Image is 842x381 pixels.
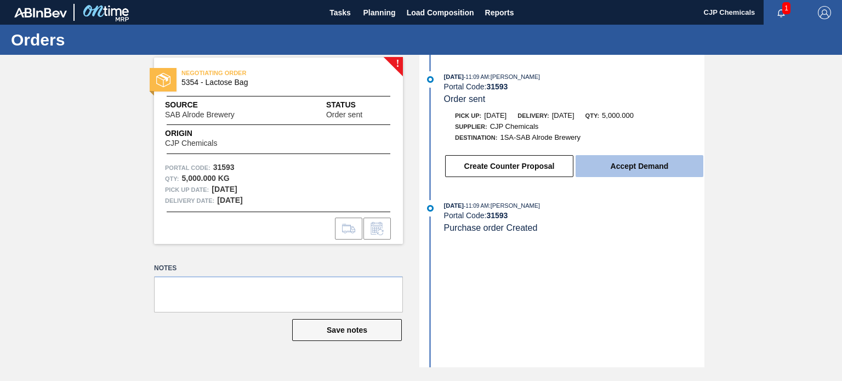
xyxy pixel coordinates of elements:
div: Inform order change [363,218,391,240]
span: SAB Alrode Brewery [165,111,235,119]
img: Logout [818,6,831,19]
span: Reports [485,6,514,19]
span: CJP Chemicals [165,139,217,147]
span: - 11:09 AM [464,74,489,80]
button: Notifications [764,5,799,20]
strong: [DATE] [212,185,237,194]
span: Tasks [328,6,352,19]
span: Destination: [455,134,497,141]
span: Status [326,99,392,111]
strong: 5,000.000 KG [181,174,229,183]
h1: Orders [11,33,206,46]
button: Create Counter Proposal [445,155,573,177]
span: Origin [165,128,244,139]
label: Notes [154,260,403,276]
span: : [PERSON_NAME] [489,73,541,80]
span: Delivery Date: [165,195,214,206]
span: 1 [782,2,790,14]
span: Planning [363,6,396,19]
span: : [PERSON_NAME] [489,202,541,209]
span: Purchase order Created [444,223,538,232]
span: Portal Code: [165,162,210,173]
span: Order sent [444,94,486,104]
span: Pick up: [455,112,481,119]
button: Accept Demand [576,155,703,177]
strong: 31593 [486,82,508,91]
div: Portal Code: [444,211,704,220]
span: Delivery: [517,112,549,119]
img: atual [427,76,434,83]
span: Qty: [585,112,599,119]
span: 1SA-SAB Alrode Brewery [500,133,581,141]
span: Order sent [326,111,362,119]
span: [DATE] [444,73,464,80]
span: [DATE] [484,111,507,120]
span: NEGOTIATING ORDER [181,67,335,78]
button: Save notes [292,319,402,341]
span: Qty : [165,173,179,184]
span: CJP Chemicals [490,122,539,130]
span: 5354 - Lactose Bag [181,78,380,87]
span: Source [165,99,268,111]
div: Go to Load Composition [335,218,362,240]
div: Portal Code: [444,82,704,91]
span: [DATE] [552,111,574,120]
span: [DATE] [444,202,464,209]
img: atual [427,205,434,212]
strong: 31593 [486,211,508,220]
img: TNhmsLtSVTkK8tSr43FrP2fwEKptu5GPRR3wAAAABJRU5ErkJggg== [14,8,67,18]
img: status [156,73,170,87]
span: - 11:09 AM [464,203,489,209]
span: Load Composition [407,6,474,19]
span: Supplier: [455,123,487,130]
span: 5,000.000 [602,111,634,120]
strong: [DATE] [217,196,242,204]
strong: 31593 [213,163,235,172]
span: Pick up Date: [165,184,209,195]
